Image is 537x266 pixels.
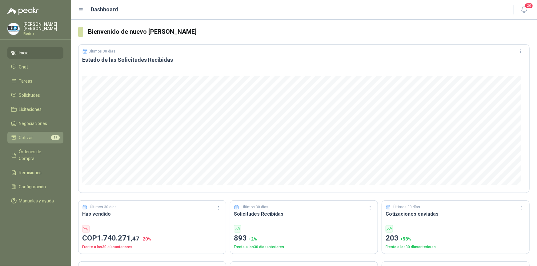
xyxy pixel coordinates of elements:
[97,234,139,242] span: 1.740.271
[82,233,222,244] p: COP
[82,210,222,218] h3: Has vendido
[386,210,526,218] h3: Cotizaciones enviadas
[19,198,54,204] span: Manuales y ayuda
[19,183,46,190] span: Configuración
[90,204,117,210] p: Últimos 30 días
[23,32,63,36] p: Redox
[19,64,28,70] span: Chat
[82,56,526,64] h3: Estado de las Solicitudes Recibidas
[51,135,60,140] span: 19
[525,3,533,9] span: 20
[19,92,40,99] span: Solicitudes
[19,49,29,56] span: Inicio
[7,7,39,15] img: Logo peakr
[234,244,374,250] p: Frente a los 30 días anteriores
[7,47,63,59] a: Inicio
[7,61,63,73] a: Chat
[7,118,63,129] a: Negociaciones
[19,120,47,127] span: Negociaciones
[88,27,530,37] h3: Bienvenido de nuevo [PERSON_NAME]
[386,244,526,250] p: Frente a los 30 días anteriores
[400,237,411,241] span: + 58 %
[19,169,42,176] span: Remisiones
[19,106,42,113] span: Licitaciones
[19,78,33,84] span: Tareas
[131,235,139,242] span: ,47
[7,104,63,115] a: Licitaciones
[23,22,63,31] p: [PERSON_NAME] [PERSON_NAME]
[82,244,222,250] p: Frente a los 30 días anteriores
[141,237,151,241] span: -20 %
[242,204,269,210] p: Últimos 30 días
[519,4,530,15] button: 20
[234,210,374,218] h3: Solicitudes Recibidas
[7,195,63,207] a: Manuales y ayuda
[7,181,63,193] a: Configuración
[7,146,63,164] a: Órdenes de Compra
[249,237,257,241] span: + 2 %
[19,134,33,141] span: Cotizar
[394,204,420,210] p: Últimos 30 días
[7,167,63,178] a: Remisiones
[386,233,526,244] p: 203
[91,5,118,14] h1: Dashboard
[234,233,374,244] p: 893
[19,148,58,162] span: Órdenes de Compra
[7,89,63,101] a: Solicitudes
[7,132,63,143] a: Cotizar19
[8,23,19,35] img: Company Logo
[7,75,63,87] a: Tareas
[89,49,116,53] p: Últimos 30 días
